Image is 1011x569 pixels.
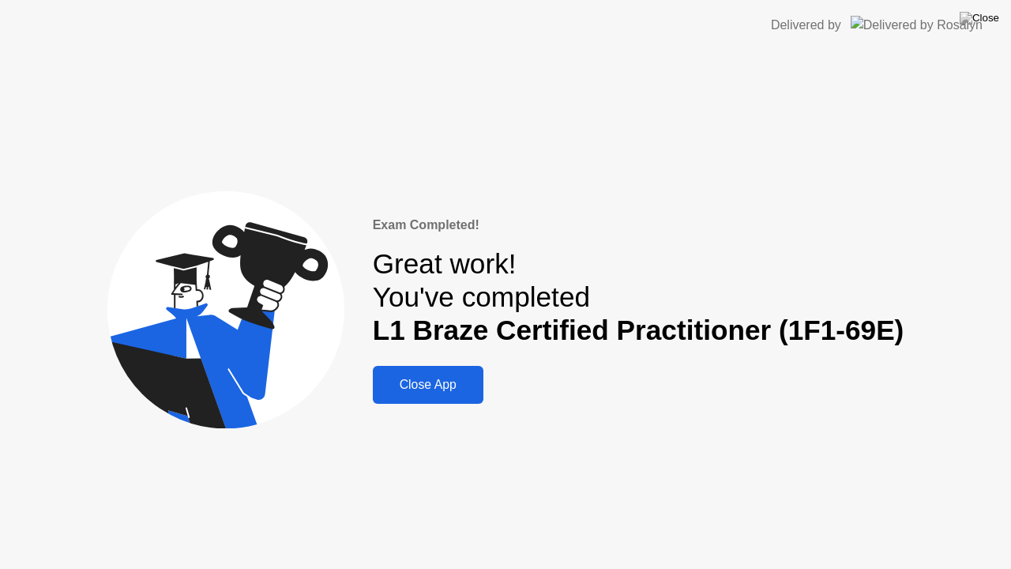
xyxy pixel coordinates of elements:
img: Close [960,12,999,24]
img: Delivered by Rosalyn [851,16,983,34]
div: Exam Completed! [373,216,904,235]
b: L1 Braze Certified Practitioner (1F1-69E) [373,315,904,345]
div: Delivered by [771,16,841,35]
div: Great work! You've completed [373,247,904,348]
button: Close App [373,366,483,404]
div: Close App [378,378,479,392]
